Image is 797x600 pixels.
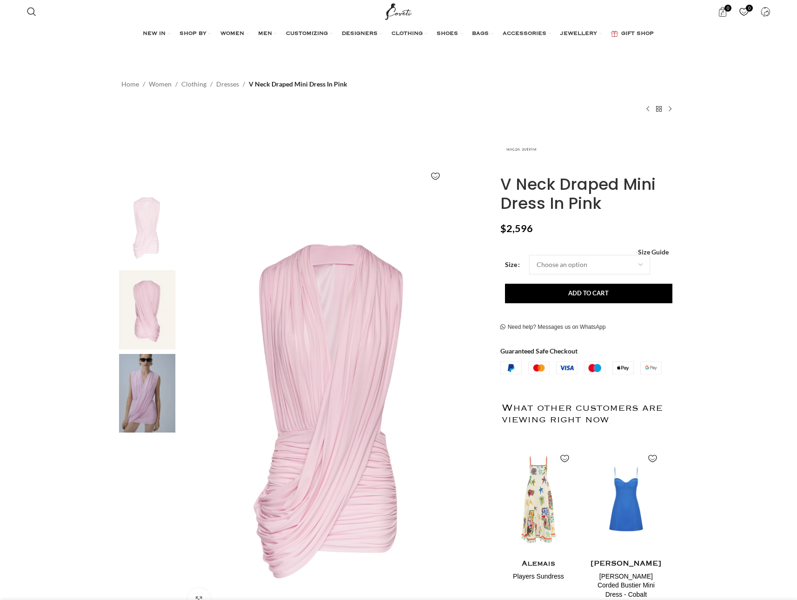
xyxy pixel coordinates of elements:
a: Site logo [383,7,414,15]
a: Alemais Players Sundress $635.00 [502,556,576,594]
a: 0 [734,2,753,21]
button: Add to cart [505,284,672,303]
nav: Breadcrumb [121,79,347,89]
img: Magda Butrym [500,128,542,170]
a: Need help? Messages us on WhatsApp [500,324,606,331]
span: DESIGNERS [342,30,378,38]
a: NEW IN [143,25,170,43]
span: GIFT SHOP [621,30,654,38]
span: ACCESSORIES [503,30,546,38]
img: Magda Butrym dresses [119,354,176,433]
span: V Neck Draped Mini Dress In Pink [249,79,347,89]
span: 0 [724,5,731,12]
a: MEN [258,25,277,43]
a: Clothing [181,79,206,89]
h4: [PERSON_NAME] [589,558,663,570]
h1: V Neck Draped Mini Dress In Pink [500,175,676,213]
span: CUSTOMIZING [286,30,328,38]
div: My Wishlist [734,2,753,21]
span: BAGS [472,30,489,38]
a: BAGS [472,25,493,43]
a: Women [149,79,172,89]
a: Dresses [216,79,239,89]
a: DESIGNERS [342,25,382,43]
a: SHOP BY [179,25,211,43]
span: WOMEN [220,30,244,38]
span: $ [500,222,506,234]
a: CLOTHING [392,25,427,43]
a: GIFT SHOP [611,25,654,43]
a: Previous product [642,103,653,114]
span: NEW IN [143,30,166,38]
a: 0 [713,2,732,21]
span: SHOES [437,30,458,38]
span: MEN [258,30,272,38]
a: JEWELLERY [560,25,602,43]
span: CLOTHING [392,30,423,38]
bdi: 2,596 [500,222,533,234]
a: CUSTOMIZING [286,25,332,43]
img: GiftBag [611,31,618,37]
div: 1 / 2 [502,444,576,594]
span: 0 [746,5,753,12]
img: V Neck Draped Mini Dress In Pink [119,187,176,266]
a: Next product [664,103,676,114]
a: Home [121,79,139,89]
img: Alemais-Players-Sundress.webp [502,444,576,556]
a: SHOES [437,25,463,43]
label: Size [505,260,520,270]
div: Main navigation [22,25,775,43]
h4: [PERSON_NAME] Corded Bustier Mini Dress - Cobalt [589,572,663,600]
a: WOMEN [220,25,249,43]
strong: Guaranteed Safe Checkout [500,347,578,355]
img: Magda Butrym dress [119,270,176,349]
a: Search [22,2,41,21]
h4: Players Sundress [502,572,576,581]
span: JEWELLERY [560,30,597,38]
span: SHOP BY [179,30,206,38]
img: Shona-Joy-Irena-Strapless-Corded-Bustier-Mini-Dress-Cobalt16374_nobg.png [589,444,663,556]
a: ACCESSORIES [503,25,551,43]
img: guaranteed-safe-checkout-bordered.j [500,361,662,374]
h4: Alemais [502,558,576,570]
h2: What other customers are viewing right now [502,384,663,444]
span: $635.00 [526,584,550,592]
